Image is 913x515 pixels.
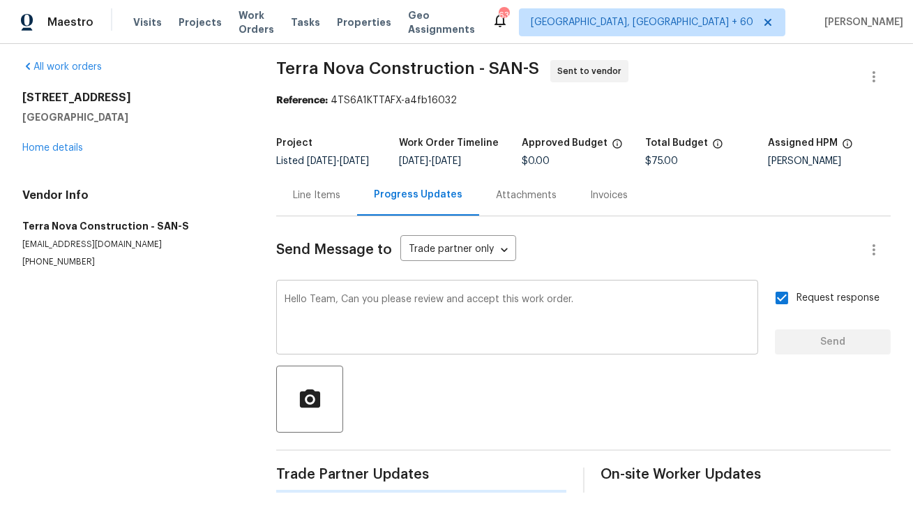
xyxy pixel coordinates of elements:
span: Maestro [47,15,93,29]
span: Tasks [291,17,320,27]
span: $75.00 [645,156,678,166]
span: The total cost of line items that have been approved by both Opendoor and the Trade Partner. This... [612,138,623,156]
h2: [STREET_ADDRESS] [22,91,243,105]
span: Trade Partner Updates [276,468,566,482]
span: Sent to vendor [557,64,627,78]
div: [PERSON_NAME] [768,156,891,166]
div: Invoices [590,188,628,202]
div: Trade partner only [400,239,516,262]
span: The total cost of line items that have been proposed by Opendoor. This sum includes line items th... [712,138,723,156]
span: Projects [179,15,222,29]
p: [EMAIL_ADDRESS][DOMAIN_NAME] [22,239,243,251]
a: All work orders [22,62,102,72]
textarea: Hello Team, Can you please review and accept this work order. [285,294,750,343]
div: Line Items [293,188,340,202]
span: [GEOGRAPHIC_DATA], [GEOGRAPHIC_DATA] + 60 [531,15,753,29]
div: Progress Updates [374,188,462,202]
span: Work Orders [239,8,274,36]
div: 4TS6A1KTTAFX-a4fb16032 [276,94,891,107]
h5: Project [276,138,312,148]
h5: Total Budget [645,138,708,148]
span: [DATE] [432,156,461,166]
span: $0.00 [522,156,550,166]
span: Send Message to [276,243,392,257]
h5: [GEOGRAPHIC_DATA] [22,110,243,124]
span: [DATE] [307,156,336,166]
b: Reference: [276,96,328,105]
span: - [307,156,369,166]
a: Home details [22,143,83,153]
span: Properties [337,15,391,29]
span: [DATE] [340,156,369,166]
span: [PERSON_NAME] [819,15,903,29]
h5: Work Order Timeline [399,138,499,148]
span: - [399,156,461,166]
span: Visits [133,15,162,29]
span: On-site Worker Updates [601,468,891,482]
p: [PHONE_NUMBER] [22,256,243,268]
span: Listed [276,156,369,166]
h4: Vendor Info [22,188,243,202]
div: 634 [499,8,508,22]
div: Attachments [496,188,557,202]
span: The hpm assigned to this work order. [842,138,853,156]
span: Geo Assignments [408,8,475,36]
span: Request response [797,291,880,306]
span: [DATE] [399,156,428,166]
h5: Assigned HPM [768,138,838,148]
h5: Terra Nova Construction - SAN-S [22,219,243,233]
span: Terra Nova Construction - SAN-S [276,60,539,77]
h5: Approved Budget [522,138,608,148]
